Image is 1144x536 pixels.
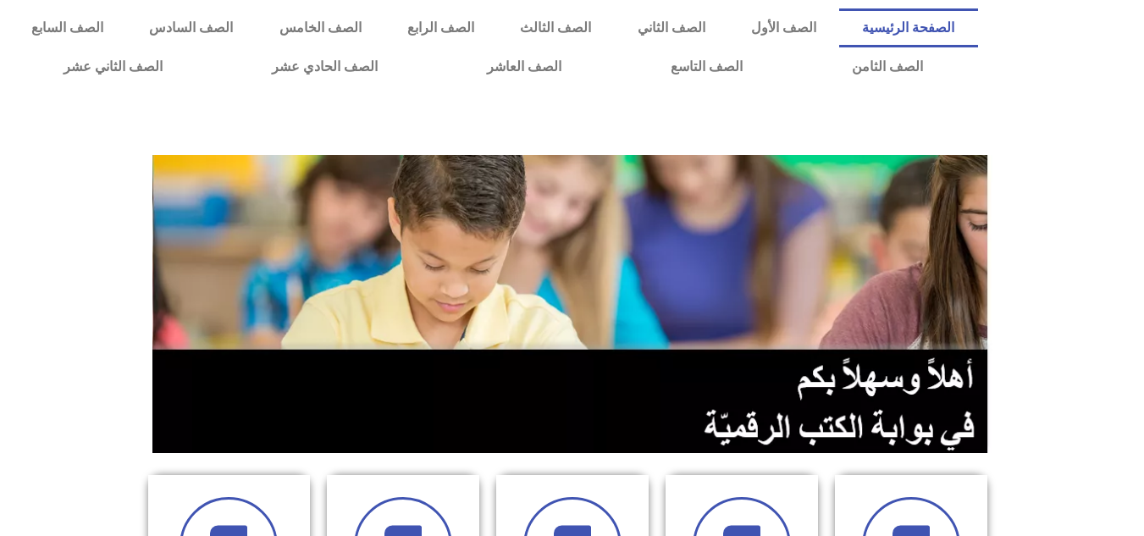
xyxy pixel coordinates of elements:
[8,8,126,47] a: الصف السابع
[728,8,839,47] a: الصف الأول
[615,8,728,47] a: الصف الثاني
[8,47,217,86] a: الصف الثاني عشر
[432,47,616,86] a: الصف العاشر
[257,8,384,47] a: الصف الخامس
[839,8,977,47] a: الصفحة الرئيسية
[217,47,432,86] a: الصف الحادي عشر
[616,47,797,86] a: الصف التاسع
[384,8,497,47] a: الصف الرابع
[797,47,977,86] a: الصف الثامن
[497,8,614,47] a: الصف الثالث
[126,8,256,47] a: الصف السادس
